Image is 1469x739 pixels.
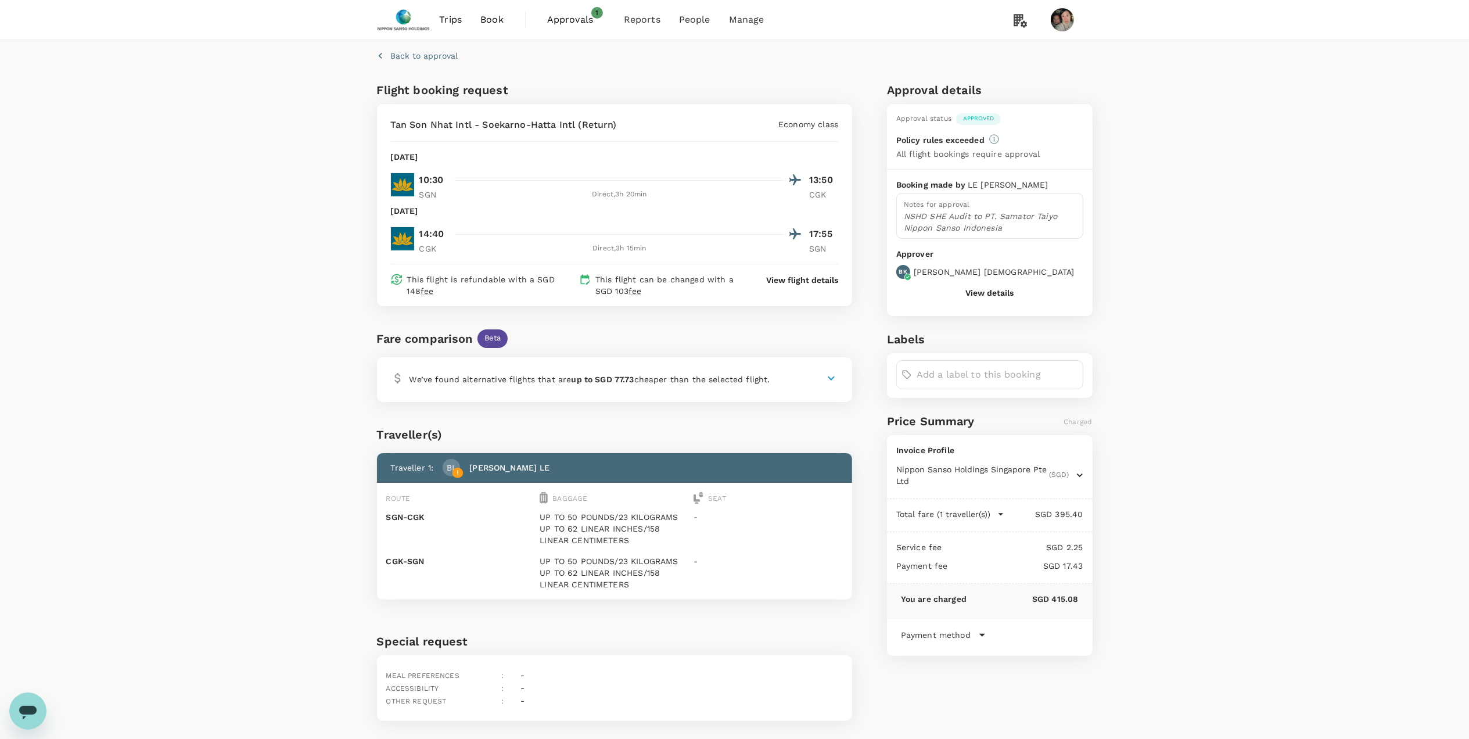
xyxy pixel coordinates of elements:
div: Traveller(s) [377,425,853,444]
p: [DATE] [391,205,418,217]
span: 1 [591,7,603,19]
p: 14:40 [419,227,444,241]
p: You are charged [901,593,967,605]
span: Manage [729,13,764,27]
img: VN [391,173,414,196]
span: Seat [708,494,726,503]
button: Back to approval [377,50,458,62]
p: [PERSON_NAME] LE [469,462,549,473]
div: - [516,665,525,682]
span: Approved [956,114,1001,123]
span: Nippon Sanso Holdings Singapore Pte Ltd [896,464,1047,487]
p: 10:30 [419,173,444,187]
h6: Approval details [887,81,1093,99]
p: Tan Son Nhat Intl - Soekarno-Hatta Intl (Return) [391,118,617,132]
img: seat-icon [694,492,703,504]
div: Direct , 3h 15min [455,243,784,254]
div: - [516,690,525,708]
p: Approver [896,248,1083,260]
b: up to SGD 77.73 [572,375,634,384]
span: : [501,697,504,705]
iframe: Button to launch messaging window [9,693,46,730]
button: Total fare (1 traveller(s)) [896,508,1004,520]
p: Back to approval [391,50,458,62]
span: People [679,13,710,27]
div: Fare comparison [377,329,473,348]
p: This flight is refundable with a SGD 148 [407,274,574,297]
p: SGN - CGK [386,511,536,523]
p: We’ve found alternative flights that are cheaper than the selected flight. [410,374,770,385]
p: All flight bookings require approval [896,148,1040,160]
img: VN [391,227,414,250]
h6: Price Summary [887,412,975,431]
p: Payment fee [896,560,948,572]
div: Approval status [896,113,951,125]
p: - [694,511,843,523]
p: CGK [419,243,448,254]
button: View flight details [766,274,838,286]
span: : [501,672,504,680]
p: Economy class [778,119,838,130]
p: SGN [809,243,838,254]
span: Accessibility [386,684,439,693]
p: This flight can be changed with a SGD 103 [595,274,744,297]
img: baggage-icon [540,492,548,504]
span: fee [421,286,433,296]
span: Beta [477,333,508,344]
p: CGK [809,189,838,200]
button: View details [965,288,1014,297]
span: Approvals [547,13,605,27]
p: CGK - SGN [386,555,536,567]
img: Nippon Sanso Holdings Singapore Pte Ltd [377,7,430,33]
p: Service fee [896,541,942,553]
p: 17:55 [809,227,838,241]
span: : [501,684,504,693]
span: Meal preferences [386,672,459,680]
span: Baggage [552,494,587,503]
h6: Special request [377,632,853,651]
span: Notes for approval [904,200,970,209]
p: LE [PERSON_NAME] [968,179,1048,191]
span: Trips [439,13,462,27]
input: Add a label to this booking [917,365,1078,384]
p: SGN [419,189,448,200]
p: SGD 2.25 [942,541,1083,553]
span: Route [386,494,411,503]
p: Policy rules exceeded [896,134,985,146]
p: BK [899,268,907,276]
button: Nippon Sanso Holdings Singapore Pte Ltd(SGD) [896,464,1083,487]
p: Invoice Profile [896,444,1083,456]
p: [DATE] [391,151,418,163]
p: [PERSON_NAME] [DEMOGRAPHIC_DATA] [914,266,1075,278]
p: UP TO 50 POUNDS/23 KILOGRAMS UP TO 62 LINEAR INCHES/158 LINEAR CENTIMETERS [540,555,689,590]
p: 13:50 [809,173,838,187]
h6: Flight booking request [377,81,612,99]
p: SGD 17.43 [948,560,1083,572]
span: Reports [624,13,660,27]
p: Payment method [901,629,971,641]
p: SGD 395.40 [1004,508,1083,520]
div: - [516,677,525,695]
p: Traveller 1 : [391,462,434,473]
img: Waimin Zwetsloot Tin [1051,8,1074,31]
p: SGD 415.08 [967,593,1078,605]
h6: Labels [887,330,1093,349]
div: Direct , 3h 20min [455,189,784,200]
p: - [694,555,843,567]
span: fee [628,286,641,296]
span: Other request [386,697,447,705]
span: Book [480,13,504,27]
p: BL [447,462,457,473]
p: Booking made by [896,179,968,191]
p: NSHD SHE Audit to PT. Samator Taiyo Nippon Sanso Indonesia [904,210,1076,234]
span: (SGD) [1050,469,1069,481]
p: Total fare (1 traveller(s)) [896,508,990,520]
p: UP TO 50 POUNDS/23 KILOGRAMS UP TO 62 LINEAR INCHES/158 LINEAR CENTIMETERS [540,511,689,546]
span: Charged [1064,418,1092,426]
